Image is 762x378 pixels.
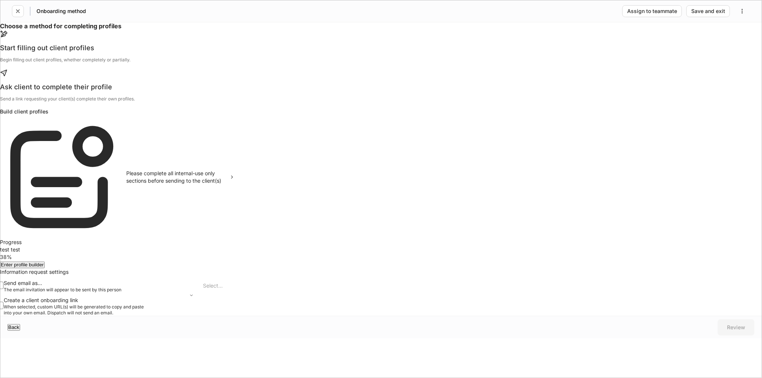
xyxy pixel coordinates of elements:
[36,7,86,15] h5: Onboarding method
[8,325,19,330] div: Back
[4,287,121,293] p: The email invitation will appear to be sent by this person
[627,9,677,14] div: Assign to teammate
[198,276,252,295] div: Select...
[622,5,682,17] button: Assign to teammate
[691,9,725,14] div: Save and exit
[686,5,730,17] button: Save and exit
[1,262,44,267] div: Enter profile builder
[126,170,223,185] div: Please complete all internal-use only sections before sending to the client(s)
[7,324,20,330] button: Back
[4,279,121,287] p: Send email as...
[4,297,144,304] p: Create a client onboarding link
[4,304,144,316] p: When selected, custom URL(s) will be generated to copy and paste into your own email. Dispatch wi...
